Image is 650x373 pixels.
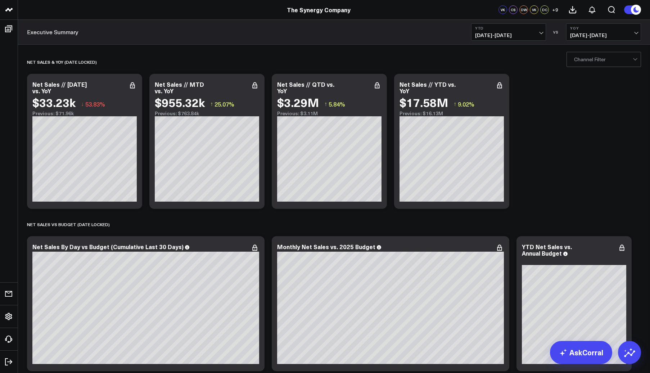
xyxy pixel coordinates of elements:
div: Previous: $71.96k [32,111,137,116]
a: AskCorral [550,341,612,364]
button: +9 [551,5,559,14]
button: YoY[DATE]-[DATE] [566,23,641,41]
div: Net Sales // QTD vs. YoY [277,80,334,95]
span: ↑ [453,99,456,109]
b: YTD [475,26,542,30]
div: Previous: $763.84k [155,111,259,116]
span: + 9 [552,7,558,12]
span: ↓ [81,99,84,109]
div: DW [519,5,528,14]
div: Previous: $3.11M [277,111,382,116]
b: YoY [570,26,637,30]
span: ↑ [324,99,327,109]
div: Net Sales By Day vs Budget (Cumulative Last 30 Days) [32,243,184,251]
span: 5.84% [329,100,345,108]
div: Net Sales // [DATE] vs. YoY [32,80,87,95]
div: VS [550,30,563,34]
div: VK [530,5,538,14]
div: VK [498,5,507,14]
span: [DATE] - [DATE] [475,32,542,38]
div: Previous: $16.13M [400,111,504,116]
button: YTD[DATE]-[DATE] [471,23,546,41]
div: NET SALES vs BUDGET (date locked) [27,216,110,233]
div: Net Sales // MTD vs. YoY [155,80,204,95]
span: ↑ [210,99,213,109]
div: YTD Net Sales vs. Annual Budget [522,243,572,257]
span: [DATE] - [DATE] [570,32,637,38]
div: Net Sales // YTD vs. YoY [400,80,456,95]
div: $33.23k [32,96,76,109]
a: Executive Summary [27,28,78,36]
span: 9.02% [458,100,474,108]
div: $955.32k [155,96,205,109]
div: CS [509,5,518,14]
span: 53.83% [85,100,105,108]
span: 25.07% [215,100,234,108]
div: DC [540,5,549,14]
div: $17.58M [400,96,448,109]
div: net sales & yoy (date locked) [27,54,97,70]
a: The Synergy Company [287,6,351,14]
div: $3.29M [277,96,319,109]
div: Monthly Net Sales vs. 2025 Budget [277,243,375,251]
